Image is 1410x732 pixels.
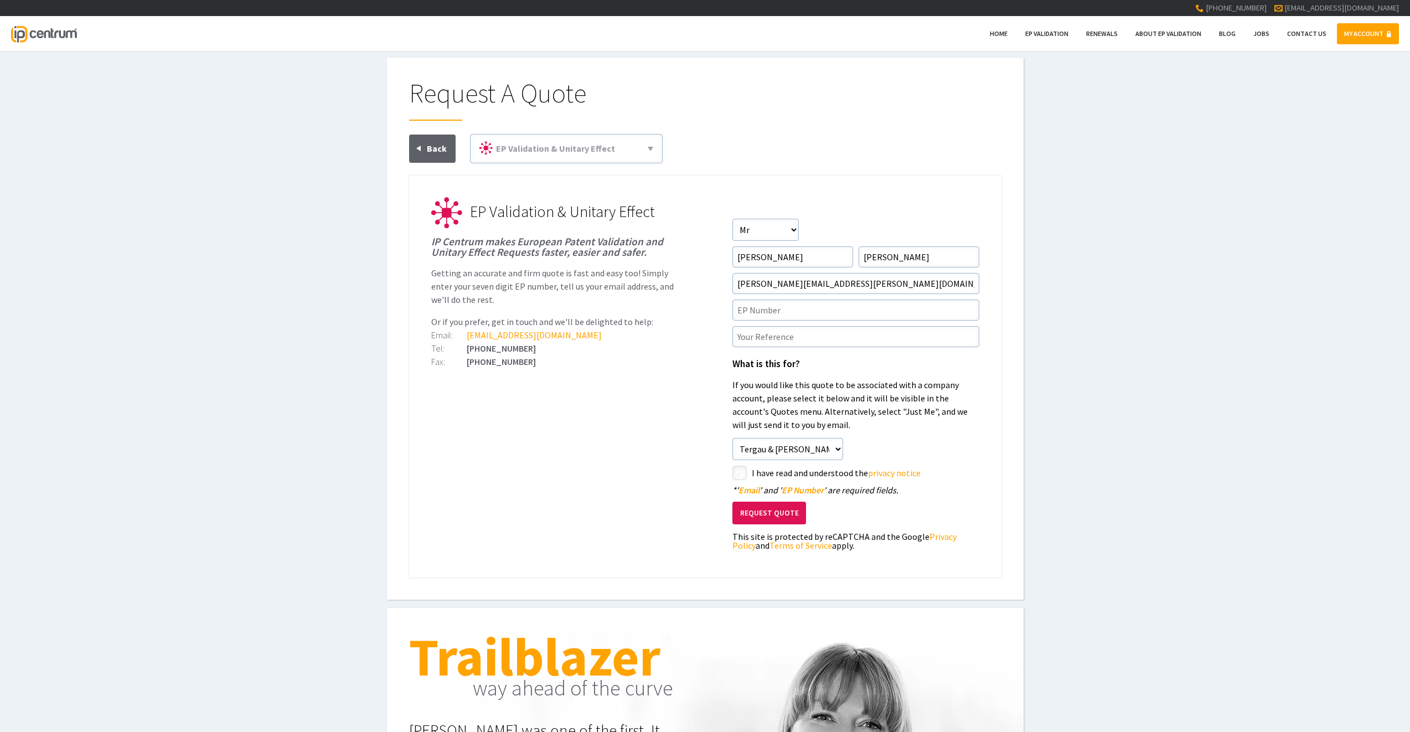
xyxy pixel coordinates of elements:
a: IP Centrum [11,16,76,51]
a: Renewals [1079,23,1125,44]
h1: IP Centrum makes European Patent Validation and Unitary Effect Requests faster, easier and safer. [431,236,678,257]
span: Email [738,484,760,496]
a: privacy notice [868,467,921,478]
span: [PHONE_NUMBER] [1206,3,1267,13]
div: Tel: [431,344,467,353]
button: Request Quote [732,502,806,524]
div: [PHONE_NUMBER] [431,357,678,366]
p: Or if you prefer, get in touch and we'll be delighted to help: [431,315,678,328]
a: Privacy Policy [732,531,957,551]
p: If you would like this quote to be associated with a company account, please select it below and ... [732,378,979,431]
div: Fax: [431,357,467,366]
a: Back [409,135,456,163]
span: Home [990,29,1008,38]
a: EP Validation [1018,23,1076,44]
label: styled-checkbox [732,466,747,480]
span: Jobs [1253,29,1269,38]
h1: What is this for? [732,359,979,369]
span: EP Validation & Unitary Effect [470,202,655,221]
label: I have read and understood the [752,466,979,480]
div: This site is protected by reCAPTCHA and the Google and apply. [732,532,979,550]
a: Blog [1212,23,1243,44]
a: Contact Us [1280,23,1334,44]
a: Jobs [1246,23,1277,44]
a: Home [983,23,1015,44]
a: Terms of Service [769,540,832,551]
a: About EP Validation [1128,23,1208,44]
input: Your Reference [732,326,979,347]
a: [EMAIL_ADDRESS][DOMAIN_NAME] [1284,3,1399,13]
div: [PHONE_NUMBER] [431,344,678,353]
span: Back [427,143,447,154]
p: Getting an accurate and firm quote is fast and easy too! Simply enter your seven digit EP number,... [431,266,678,306]
a: [EMAIL_ADDRESS][DOMAIN_NAME] [467,329,602,341]
span: About EP Validation [1135,29,1201,38]
div: ' ' and ' ' are required fields. [732,486,979,494]
input: Email [732,273,979,294]
a: MY ACCOUNT [1337,23,1399,44]
span: Renewals [1086,29,1118,38]
input: EP Number [732,300,979,321]
div: Email: [431,331,467,339]
span: EP Number [782,484,824,496]
a: EP Validation & Unitary Effect [475,139,658,158]
span: Contact Us [1287,29,1326,38]
h1: Request A Quote [409,80,1001,121]
span: Blog [1219,29,1236,38]
span: EP Validation [1025,29,1068,38]
span: EP Validation & Unitary Effect [496,143,615,154]
input: Surname [859,246,979,267]
input: First Name [732,246,853,267]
